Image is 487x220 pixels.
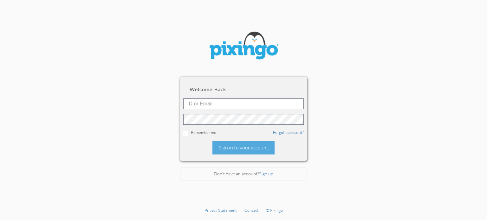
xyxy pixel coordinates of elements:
[205,28,282,64] img: pixingo logo
[212,141,275,154] div: Sign in to your account
[259,171,273,176] a: Sign up
[273,130,304,135] a: Forgot password?
[266,208,283,213] a: © Pixingo
[183,98,304,109] input: ID or Email
[183,129,304,136] div: Remember me
[205,208,237,213] a: Privacy Statement
[180,167,307,181] div: Don't have an account?
[244,208,259,213] a: Contact
[190,86,297,92] h2: Welcome back!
